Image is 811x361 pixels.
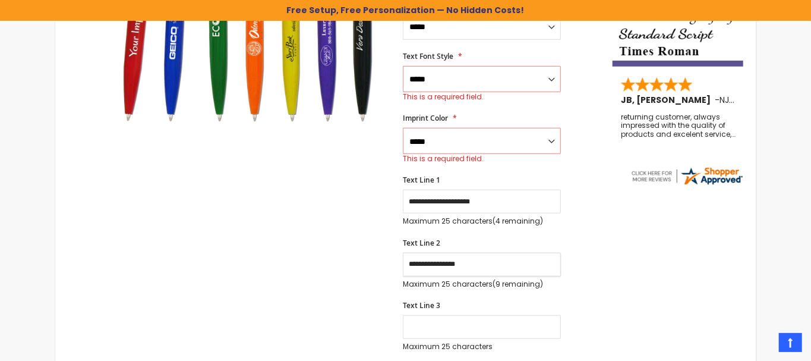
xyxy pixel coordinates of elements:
div: This is a required field. [403,92,561,102]
span: JB, [PERSON_NAME] [621,94,715,106]
span: (4 remaining) [493,216,543,226]
p: Maximum 25 characters [403,216,561,226]
img: 4pens.com widget logo [630,165,744,187]
p: Maximum 25 characters [403,342,561,351]
a: 4pens.com certificate URL [630,179,744,189]
p: Maximum 25 characters [403,280,561,289]
span: Imprint Color [403,113,448,123]
div: returning customer, always impressed with the quality of products and excelent service, will retu... [621,113,736,139]
span: Text Line 3 [403,300,440,310]
span: NJ [720,94,734,106]
span: (9 remaining) [493,279,543,289]
div: This is a required field. [403,154,561,164]
span: Text Line 1 [403,175,440,185]
span: Text Line 2 [403,238,440,248]
span: Text Font Style [403,51,453,61]
iframe: Google Customer Reviews [713,329,811,361]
